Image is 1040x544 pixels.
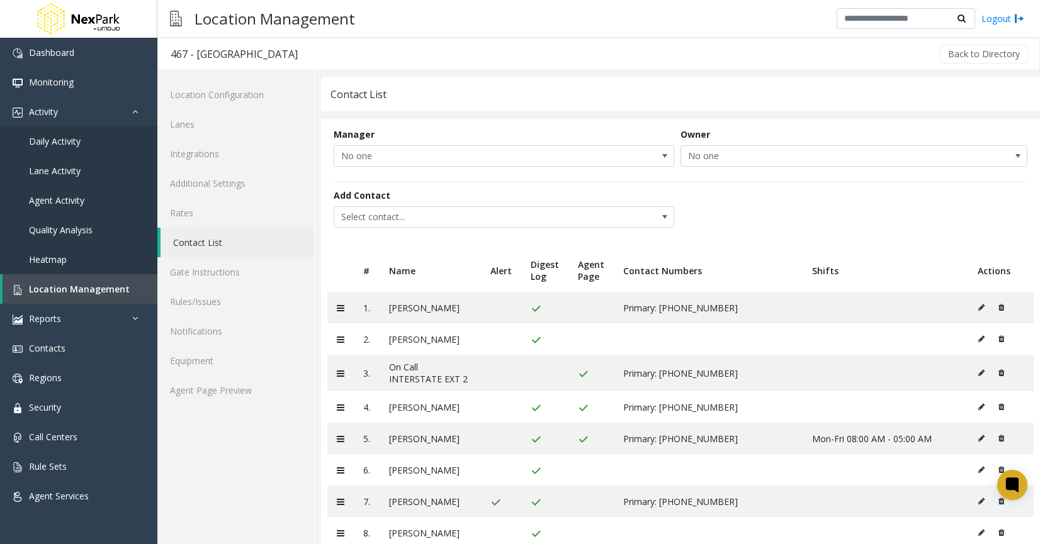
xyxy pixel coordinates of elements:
[521,249,568,292] th: Digest Log
[531,304,541,314] img: check
[354,323,380,355] td: 2.
[681,128,710,141] label: Owner
[614,249,803,292] th: Contact Numbers
[13,403,23,413] img: 'icon'
[531,466,541,476] img: check
[13,462,23,472] img: 'icon'
[29,106,58,118] span: Activity
[354,355,380,391] td: 3.
[531,529,541,539] img: check
[188,3,361,34] h3: Location Management
[623,401,738,413] span: Primary: [PHONE_NUMBER]
[13,285,23,295] img: 'icon'
[29,165,81,177] span: Lane Activity
[354,391,380,423] td: 4.
[29,313,61,325] span: Reports
[157,198,314,228] a: Rates
[380,454,481,486] td: [PERSON_NAME]
[568,249,614,292] th: Agent Page
[623,496,738,508] span: Primary: [PHONE_NUMBER]
[354,249,380,292] th: #
[331,86,387,103] div: Contact List
[157,346,314,375] a: Equipment
[981,12,1024,25] a: Logout
[681,145,1027,167] span: NO DATA FOUND
[157,139,314,169] a: Integrations
[29,490,89,502] span: Agent Services
[380,355,481,391] td: On Call INTERSTATE EXT 2
[940,45,1028,64] button: Back to Directory
[334,189,390,202] label: Add Contact
[380,486,481,517] td: [PERSON_NAME]
[29,431,77,443] span: Call Centers
[29,194,84,206] span: Agent Activity
[531,435,541,445] img: check
[354,486,380,517] td: 7.
[681,146,958,166] span: No one
[623,302,738,314] span: Primary: [PHONE_NUMBER]
[13,78,23,88] img: 'icon'
[354,423,380,454] td: 5.
[29,283,130,295] span: Location Management
[29,460,67,472] span: Rule Sets
[157,80,314,109] a: Location Configuration
[13,48,23,58] img: 'icon'
[481,249,521,292] th: Alert
[354,292,380,323] td: 1.
[380,292,481,323] td: [PERSON_NAME]
[13,433,23,443] img: 'icon'
[29,372,62,384] span: Regions
[380,249,481,292] th: Name
[968,249,1034,292] th: Actions
[157,257,314,287] a: Gate Instructions
[13,314,23,325] img: 'icon'
[170,3,182,34] img: pageIcon
[623,433,738,445] span: Primary: [PHONE_NUMBER]
[29,253,67,265] span: Heatmap
[380,423,481,454] td: [PERSON_NAME]
[29,224,93,236] span: Quality Analysis
[171,46,298,62] div: 467 - [GEOGRAPHIC_DATA]
[334,128,375,141] label: Manager
[803,249,968,292] th: Shifts
[380,323,481,355] td: [PERSON_NAME]
[13,344,23,354] img: 'icon'
[157,316,314,346] a: Notifications
[157,109,314,139] a: Lanes
[29,76,74,88] span: Monitoring
[29,401,61,413] span: Security
[13,374,23,384] img: 'icon'
[334,207,606,227] span: Select contact...
[531,335,541,345] img: check
[29,135,81,147] span: Daily Activity
[29,342,65,354] span: Contacts
[812,433,932,445] span: Mon-Fri 08:00 AM - 05:00 AM
[1014,12,1024,25] img: logout
[578,369,589,379] img: check
[578,403,589,413] img: check
[380,391,481,423] td: [PERSON_NAME]
[578,435,589,445] img: check
[623,367,738,379] span: Primary: [PHONE_NUMBER]
[354,454,380,486] td: 6.
[334,146,606,166] span: No one
[13,108,23,118] img: 'icon'
[490,497,501,508] img: check
[531,403,541,413] img: check
[13,492,23,502] img: 'icon'
[3,274,157,304] a: Location Management
[157,287,314,316] a: Rules/Issues
[161,228,314,257] a: Contact List
[531,497,541,508] img: check
[29,47,74,58] span: Dashboard
[157,375,314,405] a: Agent Page Preview
[157,169,314,198] a: Additional Settings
